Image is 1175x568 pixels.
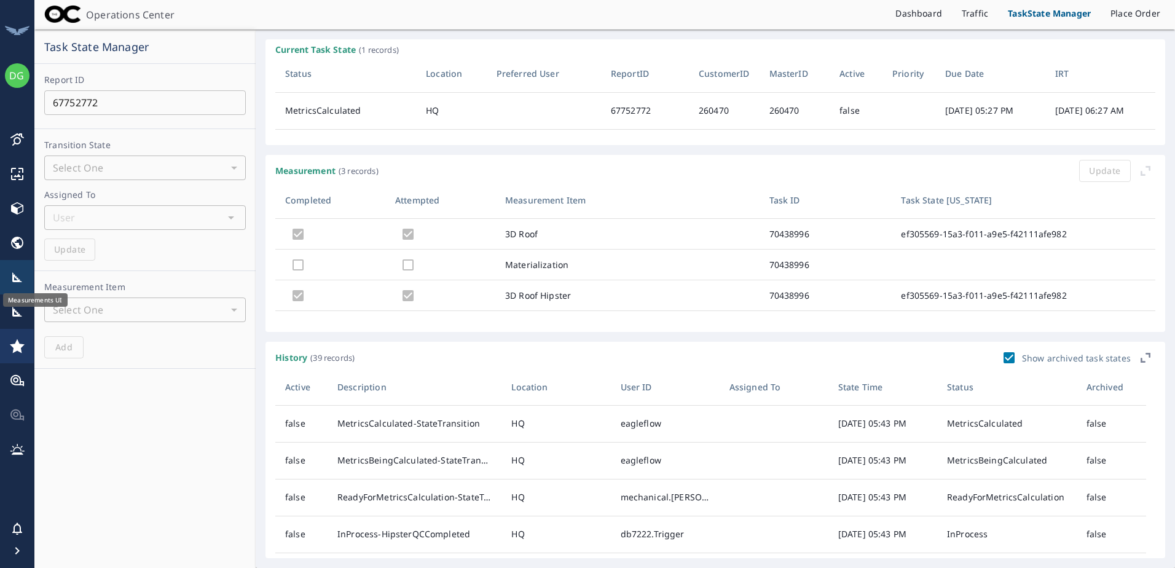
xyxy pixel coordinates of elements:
[511,454,524,467] div: HQ
[621,528,685,540] div: db7222.Trigger
[275,443,1155,479] div: row
[275,516,1155,553] div: row
[505,193,602,208] span: Measurement Item
[339,165,379,177] div: (3 records)
[505,228,538,240] div: 3D Roof
[839,105,860,117] div: false
[310,352,355,364] div: (39 records)
[1055,66,1069,81] span: IRT
[10,167,25,181] div: Explorer
[1055,105,1124,117] div: [DATE] 06:27 AM
[275,93,1155,140] div: grid
[1136,161,1155,181] button: expand-btn
[275,280,1155,311] div: row
[285,454,305,467] div: false
[947,454,1047,467] div: MetricsBeingCalculated
[699,105,729,117] div: 260470
[838,380,899,395] span: State Time
[337,417,480,430] div: MetricsCalculated-StateTransition
[44,156,246,180] div: Select One
[1136,348,1155,368] img: expand-btn
[838,380,883,395] span: State Time
[285,66,312,81] span: Status
[769,290,809,302] div: 70438996
[44,39,149,51] div: Task State Manager
[275,219,1155,327] div: grid
[511,380,564,395] span: Location
[769,193,800,208] span: Task ID
[729,380,781,395] span: Assigned To
[621,417,661,430] div: eagleflow
[947,380,973,395] span: Status
[337,528,470,540] div: InProcess-HipsterQCCompleted
[947,491,1064,503] div: ReadyForMetricsCalculation
[285,380,310,395] span: Active
[769,193,816,208] span: Task ID
[275,45,356,55] div: Current Task State
[892,66,924,81] span: Priority
[5,63,29,88] div: DG
[947,417,1023,430] div: MetricsCalculated
[838,454,906,467] div: [DATE] 05:43 PM
[1087,417,1107,430] div: false
[505,290,571,302] div: 3D Roof Hipster
[44,200,237,235] input: User
[611,66,649,81] span: ReportID
[998,5,1101,25] a: TaskState Manager
[285,417,305,430] div: false
[947,380,989,395] span: Status
[1101,5,1170,25] a: Place Order
[947,528,988,540] div: InProcess
[511,380,548,395] span: Location
[769,228,809,240] div: 70438996
[621,454,661,467] div: eagleflow
[699,66,750,81] span: CustomerID
[952,5,998,25] a: Traffic
[901,193,1008,208] span: Task State [US_STATE]
[621,380,668,395] span: User ID
[5,26,29,35] img: EagleView Logo
[275,479,1155,516] div: row
[497,66,559,81] span: Preferred User
[901,290,1066,302] div: ef305569-15a3-f011-a9e5-f42111afe982
[505,259,568,271] div: Materialization
[511,528,524,540] div: HQ
[10,373,25,388] div: My EagleView portal
[285,491,305,503] div: false
[621,491,710,503] div: mechanical.[PERSON_NAME]
[285,193,331,208] span: Completed
[337,454,492,467] div: MetricsBeingCalculated-StateTransition
[44,139,111,151] div: Transition State
[769,66,808,81] span: MasterID
[44,281,125,293] div: Measurement Item
[53,161,104,175] span: Select One
[945,66,984,81] span: Due Date
[1087,528,1107,540] div: false
[44,90,246,115] input: ID
[359,44,399,56] div: (1 records)
[10,408,25,422] div: Property Viewer
[1087,380,1123,395] span: Archived
[769,105,800,117] div: 260470
[1087,491,1107,503] div: false
[838,528,906,540] div: [DATE] 05:43 PM
[44,74,85,85] div: Report ID
[44,5,81,23] img: Operations Center
[945,105,1013,117] div: [DATE] 05:27 PM
[44,189,95,200] div: Assigned To
[426,66,462,81] span: Location
[275,353,307,363] div: History
[1087,454,1107,467] div: false
[275,406,1155,443] div: row
[621,380,652,395] span: User ID
[511,417,524,430] div: HQ
[611,105,651,117] div: 67752772
[285,528,305,540] div: false
[769,259,809,271] div: 70438996
[886,5,952,25] a: Dashboard
[839,66,865,81] span: Active
[10,339,25,353] div: Operations Center
[337,491,492,503] div: ReadyForMetricsCalculation-StateTransition
[53,303,104,317] span: Select One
